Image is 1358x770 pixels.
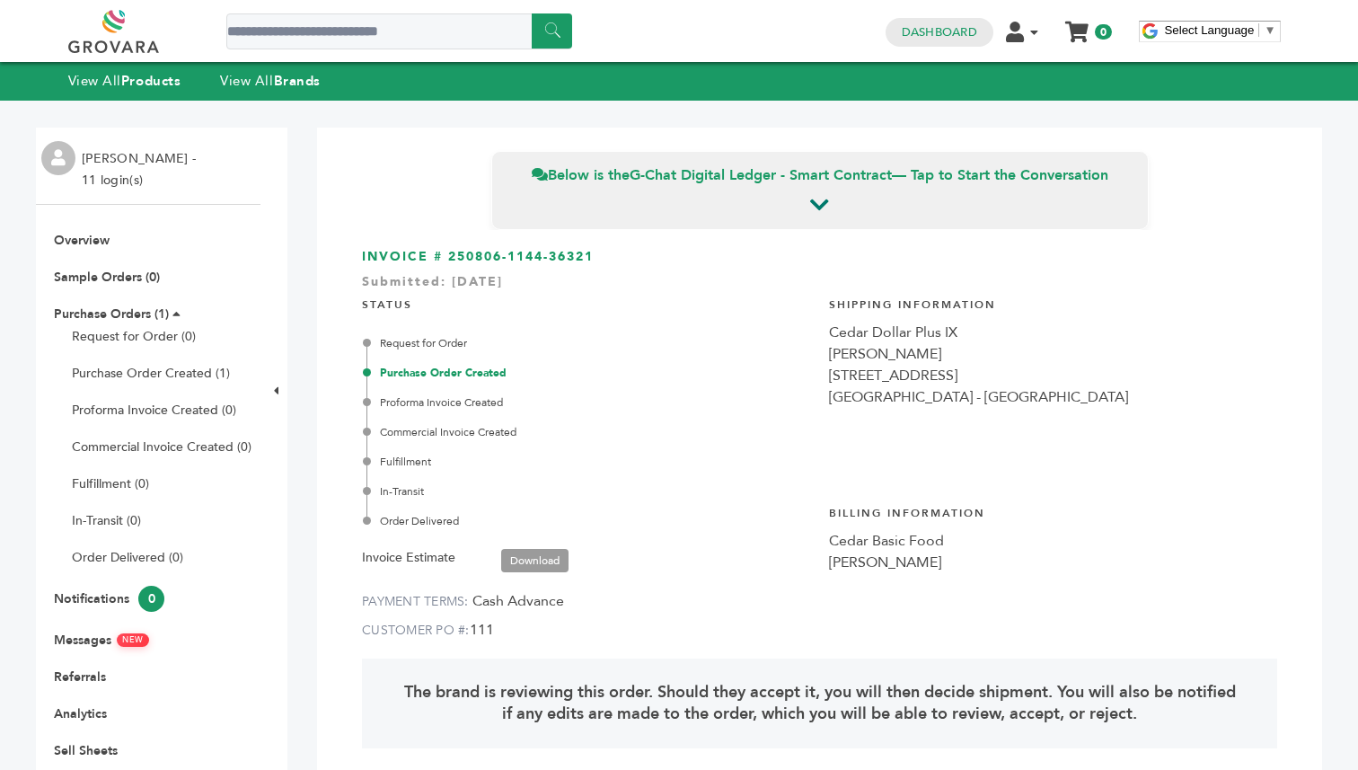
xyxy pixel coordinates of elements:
label: PAYMENT TERMS: [362,593,469,610]
a: Referrals [54,668,106,686]
div: Purchase Order Created [366,365,811,381]
span: Select Language [1164,23,1254,37]
a: Proforma Invoice Created (0) [72,402,236,419]
span: ▼ [1264,23,1275,37]
label: CUSTOMER PO #: [362,622,470,639]
a: Overview [54,232,110,249]
span: 0 [1095,24,1112,40]
div: In-Transit [366,483,811,500]
a: Purchase Order Created (1) [72,365,230,382]
a: Purchase Orders (1) [54,305,169,323]
div: Cedar Basic Food [829,530,1278,552]
div: Submitted: [DATE] [362,273,1277,300]
span: ​ [1258,23,1259,37]
a: Select Language​ [1164,23,1275,37]
div: [PERSON_NAME] [829,552,1278,573]
li: [PERSON_NAME] - 11 login(s) [82,148,200,191]
a: View AllBrands [220,72,321,90]
strong: Products [121,72,181,90]
strong: Brands [274,72,321,90]
a: MessagesNEW [54,632,149,649]
input: Search a product or brand... [226,13,572,49]
strong: G-Chat Digital Ledger - Smart Contract [630,165,892,185]
span: 111 [470,620,494,640]
div: Commercial Invoice Created [366,424,811,440]
h4: Billing Information [829,492,1278,530]
a: Dashboard [902,24,977,40]
a: Request for Order (0) [72,328,196,345]
a: Order Delivered (0) [72,549,183,566]
div: The brand is reviewing this order. Should they accept it, you will then decide shipment. You will... [362,659,1277,748]
h4: STATUS [362,284,811,322]
h4: Shipping Information [829,284,1278,322]
a: My Cart [1066,16,1087,35]
a: Sample Orders (0) [54,269,160,286]
a: Analytics [54,705,107,722]
div: Order Delivered [366,513,811,529]
label: Invoice Estimate [362,547,455,569]
a: Notifications0 [54,590,164,607]
img: profile.png [41,141,75,175]
h3: INVOICE # 250806-1144-36321 [362,248,1277,266]
div: Request for Order [366,335,811,351]
div: Proforma Invoice Created [366,394,811,411]
a: In-Transit (0) [72,512,141,529]
span: Below is the — Tap to Start the Conversation [532,165,1108,185]
span: Cash Advance [472,591,564,611]
span: 0 [138,586,164,612]
a: View AllProducts [68,72,181,90]
div: [PERSON_NAME] [829,343,1278,365]
div: Cedar Dollar Plus IX [829,322,1278,343]
div: [STREET_ADDRESS] [829,365,1278,386]
a: Download [501,549,569,572]
div: [GEOGRAPHIC_DATA] - [GEOGRAPHIC_DATA] [829,386,1278,408]
a: Fulfillment (0) [72,475,149,492]
a: Sell Sheets [54,742,118,759]
span: NEW [117,633,149,647]
div: Fulfillment [366,454,811,470]
a: Commercial Invoice Created (0) [72,438,251,456]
